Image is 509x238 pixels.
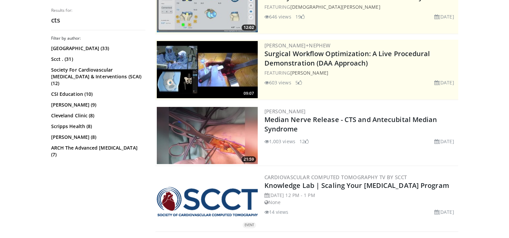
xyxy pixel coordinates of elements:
div: [DATE] 12 PM - 1 PM None [264,192,457,206]
a: [PERSON_NAME] [264,108,306,115]
p: Results for: [51,8,145,13]
li: 5 [295,79,302,86]
a: EVENT [157,187,258,216]
a: CSI Education (10) [51,91,144,97]
a: [PERSON_NAME] (9) [51,102,144,108]
a: Scct . (31) [51,56,144,63]
li: [DATE] [434,79,454,86]
li: [DATE] [434,138,454,145]
h3: Filter by author: [51,36,145,41]
a: 21:59 [157,107,258,164]
li: 14 views [264,208,289,215]
a: Cleveland Clinic (8) [51,112,144,119]
a: Scripps Health (8) [51,123,144,130]
a: ARCH The Advanced [MEDICAL_DATA] (7) [51,145,144,158]
a: Society For Cardiovascular [MEDICAL_DATA] & Interventions (SCAI) (12) [51,67,144,87]
img: 525c7b1f-ca3d-435a-bcf8-fd3d2f785d65.300x170_q85_crop-smart_upscale.jpg [157,107,258,164]
img: 51a70120-4f25-49cc-93a4-67582377e75f.png.300x170_q85_autocrop_double_scale_upscale_version-0.2.png [157,187,258,216]
span: 12:02 [242,25,256,31]
a: Surgical Workflow Optimization: A Live Procedural Demonstration (DAA Approach) [264,49,430,68]
img: bcfc90b5-8c69-4b20-afee-af4c0acaf118.300x170_q85_crop-smart_upscale.jpg [157,41,258,98]
h2: cts [51,16,145,25]
span: 21:59 [242,156,256,162]
a: [GEOGRAPHIC_DATA] (33) [51,45,144,52]
div: FEATURING [264,69,457,76]
a: [PERSON_NAME]+Nephew [264,42,331,49]
li: 646 views [264,13,291,20]
li: 12 [299,138,309,145]
div: FEATURING [264,3,457,10]
a: Median Nerve Release - CTS and Antecubital Median Syndrome [264,115,437,133]
a: [PERSON_NAME] (8) [51,134,144,141]
a: Cardiovascular Computed Tomography TV by SCCT [264,174,407,181]
a: 09:07 [157,41,258,98]
li: [DATE] [434,208,454,215]
li: 19 [295,13,305,20]
a: Knowledge Lab | Scaling Your [MEDICAL_DATA] Program [264,181,449,190]
li: 1,003 views [264,138,295,145]
li: [DATE] [434,13,454,20]
a: [PERSON_NAME] [290,70,328,76]
li: 603 views [264,79,291,86]
small: EVENT [245,223,254,227]
a: [DEMOGRAPHIC_DATA][PERSON_NAME] [290,4,380,10]
span: 09:07 [242,90,256,96]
